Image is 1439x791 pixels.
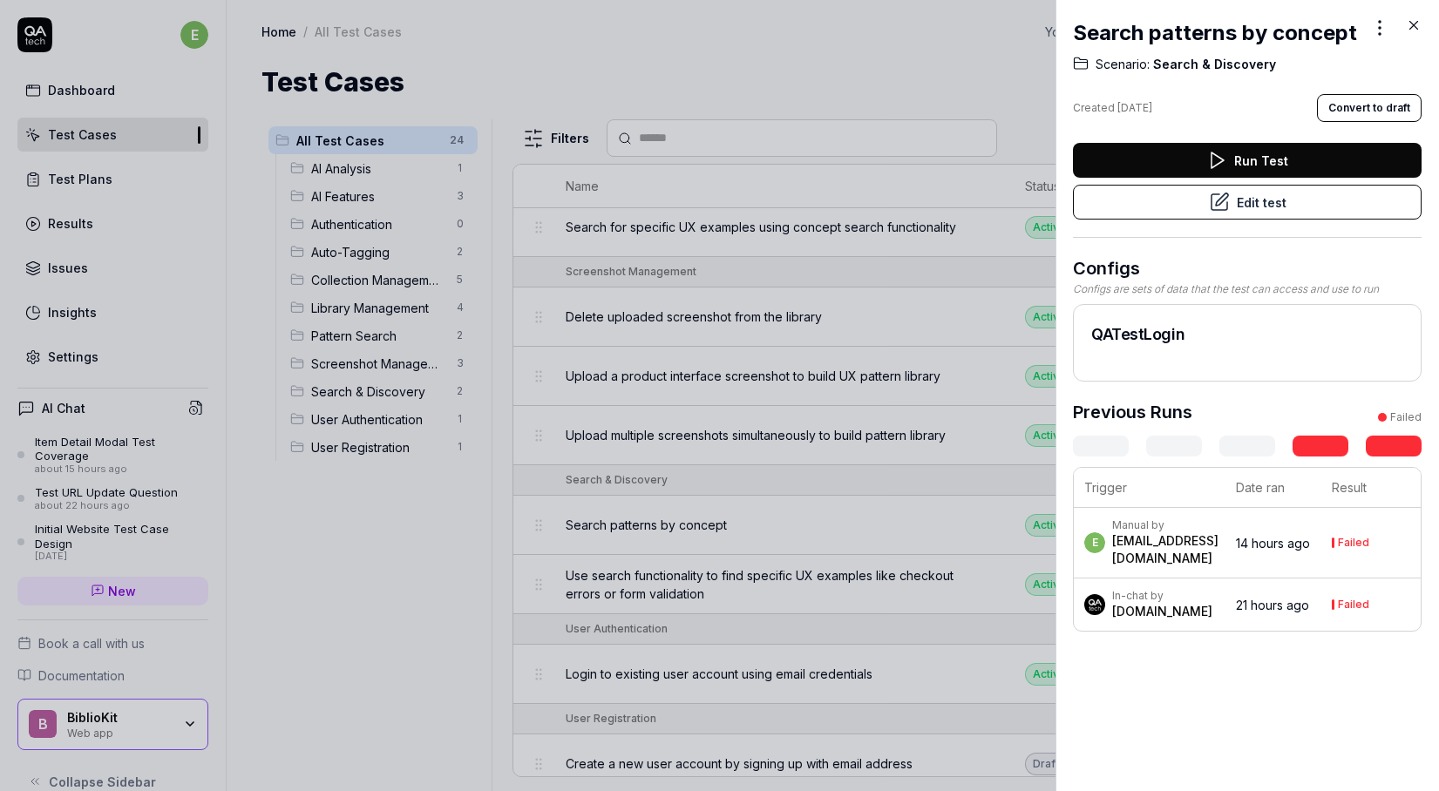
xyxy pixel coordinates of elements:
[1096,56,1150,73] span: Scenario:
[1073,17,1357,49] h2: Search patterns by concept
[1225,468,1321,508] th: Date ran
[1338,537,1369,548] div: Failed
[1073,281,1422,297] div: Configs are sets of data that the test can access and use to run
[1084,532,1105,553] span: e
[1073,185,1422,220] button: Edit test
[1150,56,1276,73] span: Search & Discovery
[1074,468,1225,508] th: Trigger
[1112,603,1212,620] div: [DOMAIN_NAME]
[1112,532,1218,567] div: [EMAIL_ADDRESS][DOMAIN_NAME]
[1317,94,1422,122] button: Convert to draft
[1321,468,1421,508] th: Result
[1084,594,1105,615] img: 7ccf6c19-61ad-4a6c-8811-018b02a1b829.jpg
[1073,143,1422,178] button: Run Test
[1112,589,1212,603] div: In-chat by
[1236,536,1310,551] time: 14 hours ago
[1390,409,1422,425] div: Failed
[1073,255,1422,281] h3: Configs
[1091,322,1403,346] h2: QATestLogin
[1073,100,1152,116] div: Created
[1236,598,1309,612] time: 21 hours ago
[1338,599,1369,610] div: Failed
[1073,399,1192,425] h3: Previous Runs
[1112,518,1218,532] div: Manual by
[1117,101,1152,114] time: [DATE]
